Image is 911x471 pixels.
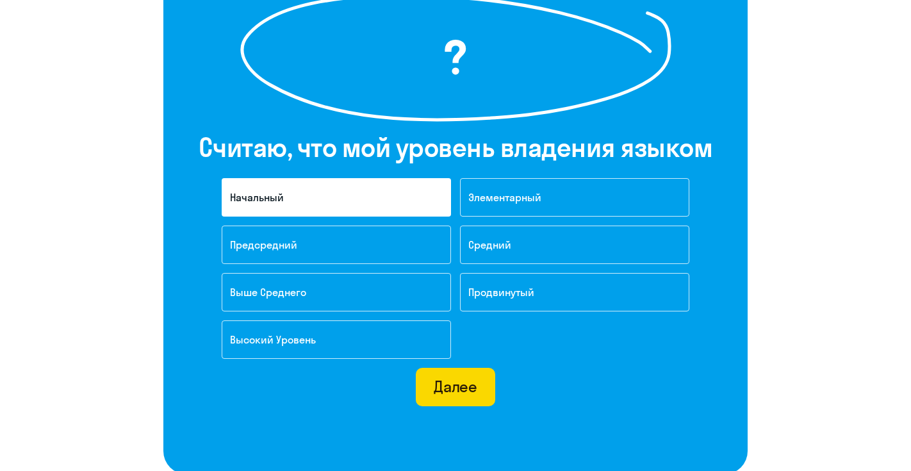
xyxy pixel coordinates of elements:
[230,286,306,299] ya-tr-span: Выше среднего
[468,286,534,299] ya-tr-span: Продвинутый
[222,273,451,311] button: Выше среднего
[199,131,713,163] ya-tr-span: Считаю, что мой уровень владения языком
[308,35,603,81] h1: ?
[222,226,451,264] button: Предсредний
[460,178,689,217] button: Элементарный
[460,226,689,264] button: Средний
[222,320,451,359] button: Высокий уровень
[460,273,689,311] button: Продвинутый
[230,333,316,346] ya-tr-span: Высокий уровень
[416,368,496,406] button: Далее
[468,191,541,204] ya-tr-span: Элементарный
[468,238,511,251] ya-tr-span: Средний
[434,377,478,396] ya-tr-span: Далее
[230,238,297,251] ya-tr-span: Предсредний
